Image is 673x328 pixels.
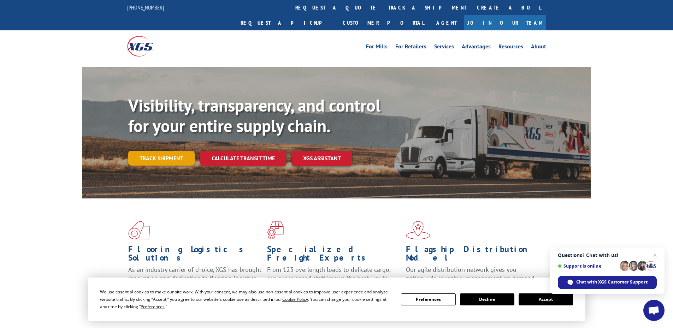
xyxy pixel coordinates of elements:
h1: Flooring Logistics Solutions [128,245,262,266]
button: Accept [519,293,573,305]
img: xgs-icon-focused-on-flooring-red [267,221,284,239]
span: Support is online [558,263,617,269]
span: Questions? Chat with us! [558,252,657,258]
span: Preferences [141,304,165,310]
b: Visibility, transparency, and control for your entire supply chain. [128,94,380,137]
button: Preferences [401,293,455,305]
button: Decline [460,293,514,305]
a: Join Our Team [464,15,546,30]
a: Request a pickup [235,15,337,30]
span: Chat with XGS Customer Support [558,276,657,289]
img: xgs-icon-total-supply-chain-intelligence-red [128,221,150,239]
a: [PHONE_NUMBER] [127,4,164,11]
div: We use essential cookies to make our site work. With your consent, we may also use non-essential ... [100,288,392,310]
a: Open chat [643,300,665,321]
a: Customer Portal [337,15,429,30]
a: About [531,44,546,52]
span: Chat with XGS Customer Support [576,279,648,285]
a: XGS ASSISTANT [292,151,352,166]
a: For Mills [366,44,388,52]
a: For Retailers [395,44,426,52]
h1: Flagship Distribution Model [406,245,539,266]
div: Cookie Consent Prompt [88,278,585,321]
p: From 123 overlength loads to delicate cargo, our experienced staff knows the best way to move you... [267,266,401,297]
span: Cookie Policy [282,296,308,302]
a: Resources [498,44,523,52]
span: As an industry carrier of choice, XGS has brought innovation and dedication to flooring logistics... [128,266,261,291]
a: Track shipment [128,151,195,166]
a: Agent [429,15,464,30]
a: Advantages [462,44,491,52]
img: xgs-icon-flagship-distribution-model-red [406,221,430,239]
a: Calculate transit time [200,151,286,166]
span: Our agile distribution network gives you nationwide inventory management on demand. [406,266,536,282]
h1: Specialized Freight Experts [267,245,401,266]
a: Services [434,44,454,52]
